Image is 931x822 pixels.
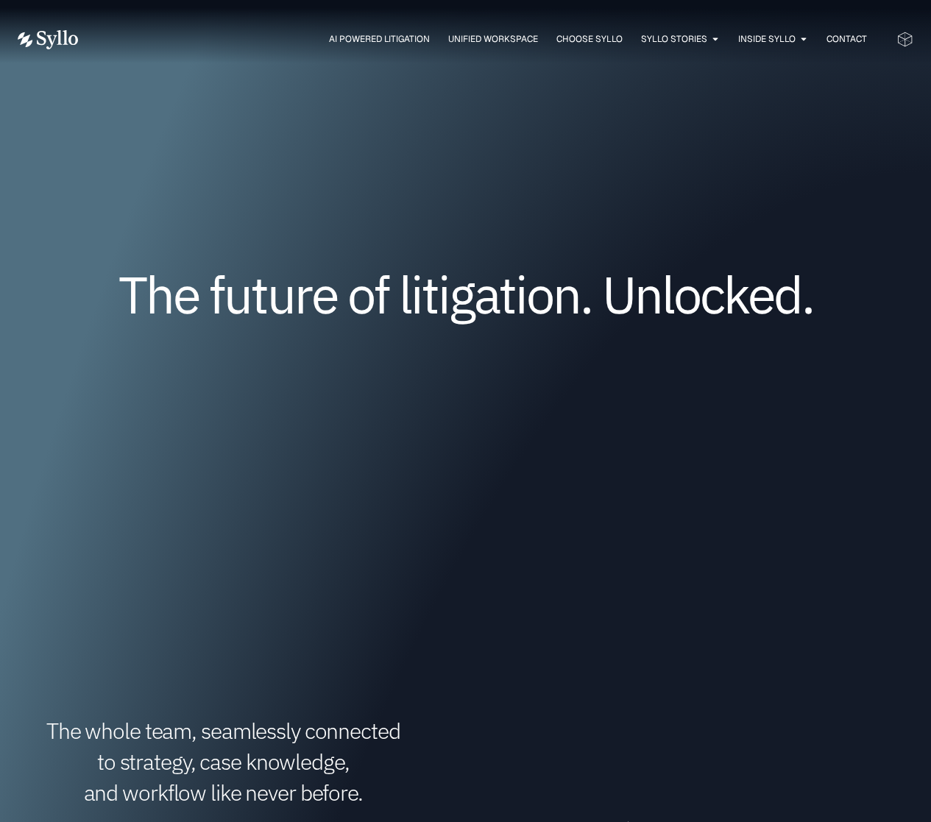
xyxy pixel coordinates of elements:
[738,32,796,46] a: Inside Syllo
[18,715,429,808] h1: The whole team, seamlessly connected to strategy, case knowledge, and workflow like never before.
[641,32,707,46] a: Syllo Stories
[448,32,538,46] a: Unified Workspace
[107,32,867,46] nav: Menu
[106,270,825,319] h1: The future of litigation. Unlocked.
[556,32,623,46] a: Choose Syllo
[107,32,867,46] div: Menu Toggle
[826,32,867,46] a: Contact
[329,32,430,46] a: AI Powered Litigation
[18,30,78,49] img: Vector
